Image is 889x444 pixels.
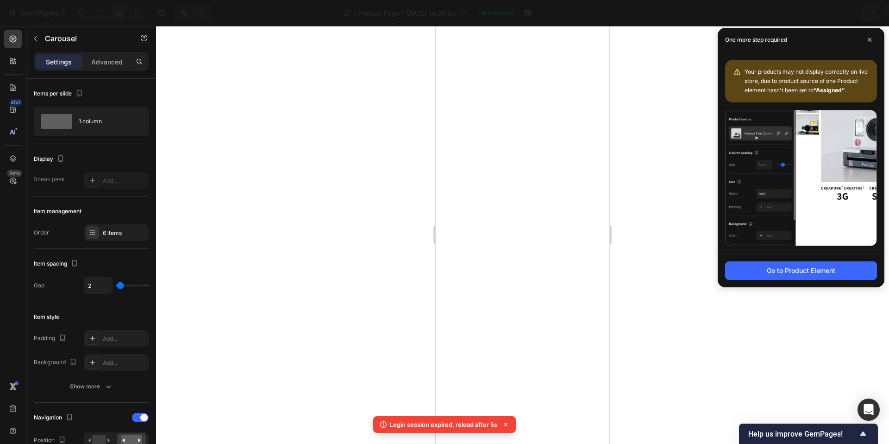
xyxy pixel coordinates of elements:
[34,153,66,165] div: Display
[708,8,769,18] span: 1 product assigned
[745,68,868,94] span: Your products may not display correctly on live store, due to product source of one Product eleme...
[34,332,68,345] div: Padding
[79,111,135,132] div: 1 column
[725,261,877,280] button: Go to Product Element
[4,4,69,22] button: 7
[45,33,124,44] p: Carousel
[91,57,123,67] p: Advanced
[358,8,456,18] span: Product Page - [DATE] 14:29:04
[701,4,789,22] button: 1 product assigned
[748,430,858,438] span: Help us improve GemPages!
[34,88,85,100] div: Items per slide
[84,277,112,294] input: Auto
[748,428,869,439] button: Show survey - Help us improve GemPages!
[436,26,609,444] iframe: Design area
[827,4,866,22] button: Publish
[34,228,49,237] div: Order
[34,412,75,424] div: Navigation
[390,420,497,429] p: Login session expired, reload after 5s
[767,266,835,275] div: Go to Product Element
[725,35,787,44] p: One more step required
[488,9,513,17] span: Published
[175,4,212,22] div: Undo/Redo
[103,229,146,237] div: 6 items
[34,175,65,184] div: Sneak peek
[793,4,824,22] button: Save
[103,335,146,343] div: Add...
[34,258,80,270] div: Item spacing
[34,356,79,369] div: Background
[70,382,113,391] div: Show more
[801,9,816,17] span: Save
[34,281,44,290] div: Gap
[835,8,858,18] div: Publish
[46,57,72,67] p: Settings
[814,87,845,94] b: “Assigned”
[354,8,356,18] span: /
[61,7,65,19] p: 7
[34,378,149,395] button: Show more
[34,313,59,321] div: Item style
[7,170,22,177] div: Beta
[858,399,880,421] div: Open Intercom Messenger
[103,359,146,367] div: Add...
[9,99,22,106] div: 450
[34,207,81,216] div: Item management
